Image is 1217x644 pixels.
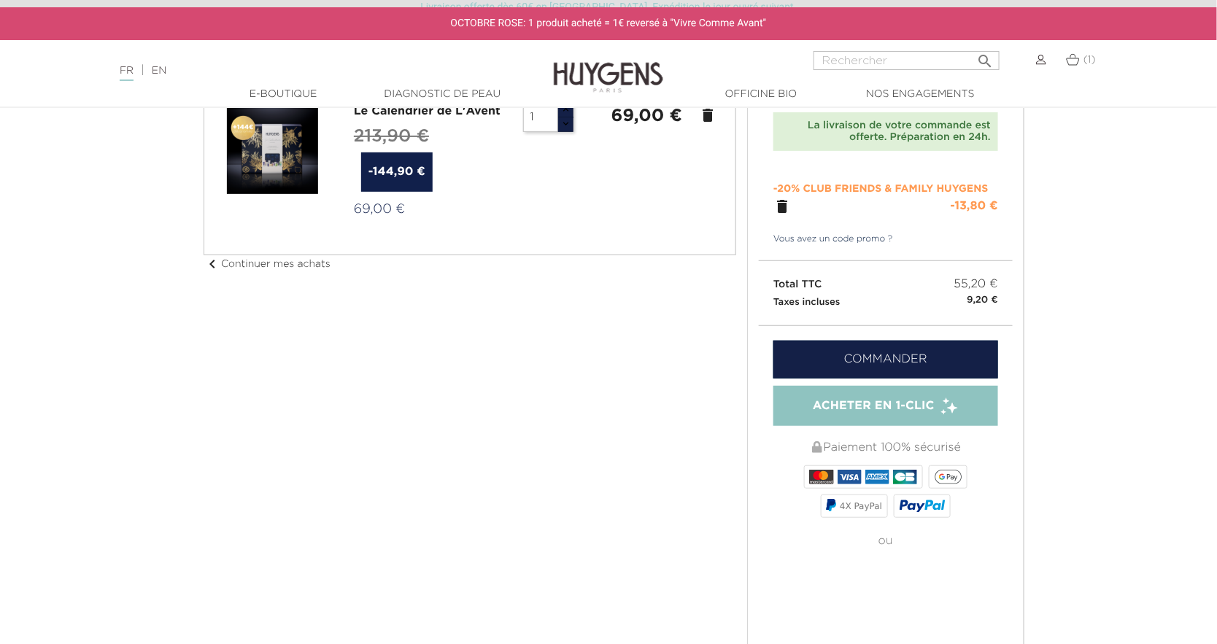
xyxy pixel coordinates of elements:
[204,259,331,269] a: chevron_leftContinuer mes achats
[951,198,998,215] div: -13,80 €
[354,128,429,145] span: 213,90 €
[893,470,917,484] img: CB_NATIONALE
[152,66,166,76] a: EN
[1066,54,1096,66] a: (1)
[773,600,998,633] iframe: PayPal-paylater
[954,276,998,293] span: 55,20 €
[369,87,515,102] a: Diagnostic de peau
[611,107,682,125] strong: 69,00 €
[773,521,998,562] div: ou
[773,562,998,594] iframe: PayPal-paypal
[840,501,882,511] span: 4X PayPal
[838,470,862,484] img: VISA
[361,152,433,192] span: -144,90 €
[935,470,962,484] img: google_pay
[688,87,834,102] a: Officine Bio
[972,47,998,66] button: 
[847,87,993,102] a: Nos engagements
[112,62,496,79] div: |
[354,203,405,216] span: 69,00 €
[781,120,991,144] div: La livraison de votre commande est offerte. Préparation en 24h.
[773,184,989,194] span: -20% CLUB FRIENDS & FAMILY HUYGENS
[227,103,318,194] img: Le Calendrier de L\'Avent
[976,48,994,66] i: 
[1083,55,1096,65] span: (1)
[210,87,356,102] a: E-Boutique
[814,51,1000,70] input: Rechercher
[865,470,889,484] img: AMEX
[773,433,998,462] div: Paiement 100% sécurisé
[354,106,501,117] a: Le Calendrier de L'Avent
[759,233,893,246] a: Vous avez un code promo ?
[773,298,841,307] small: Taxes incluses
[204,255,221,273] i: chevron_left
[554,39,663,95] img: Huygens
[812,441,822,453] img: Paiement 100% sécurisé
[773,198,791,215] a: 
[773,279,822,290] span: Total TTC
[700,106,717,124] a: delete
[967,293,998,308] small: 9,20 €
[809,470,833,484] img: MASTERCARD
[773,341,998,379] a: Commander
[120,66,134,81] a: FR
